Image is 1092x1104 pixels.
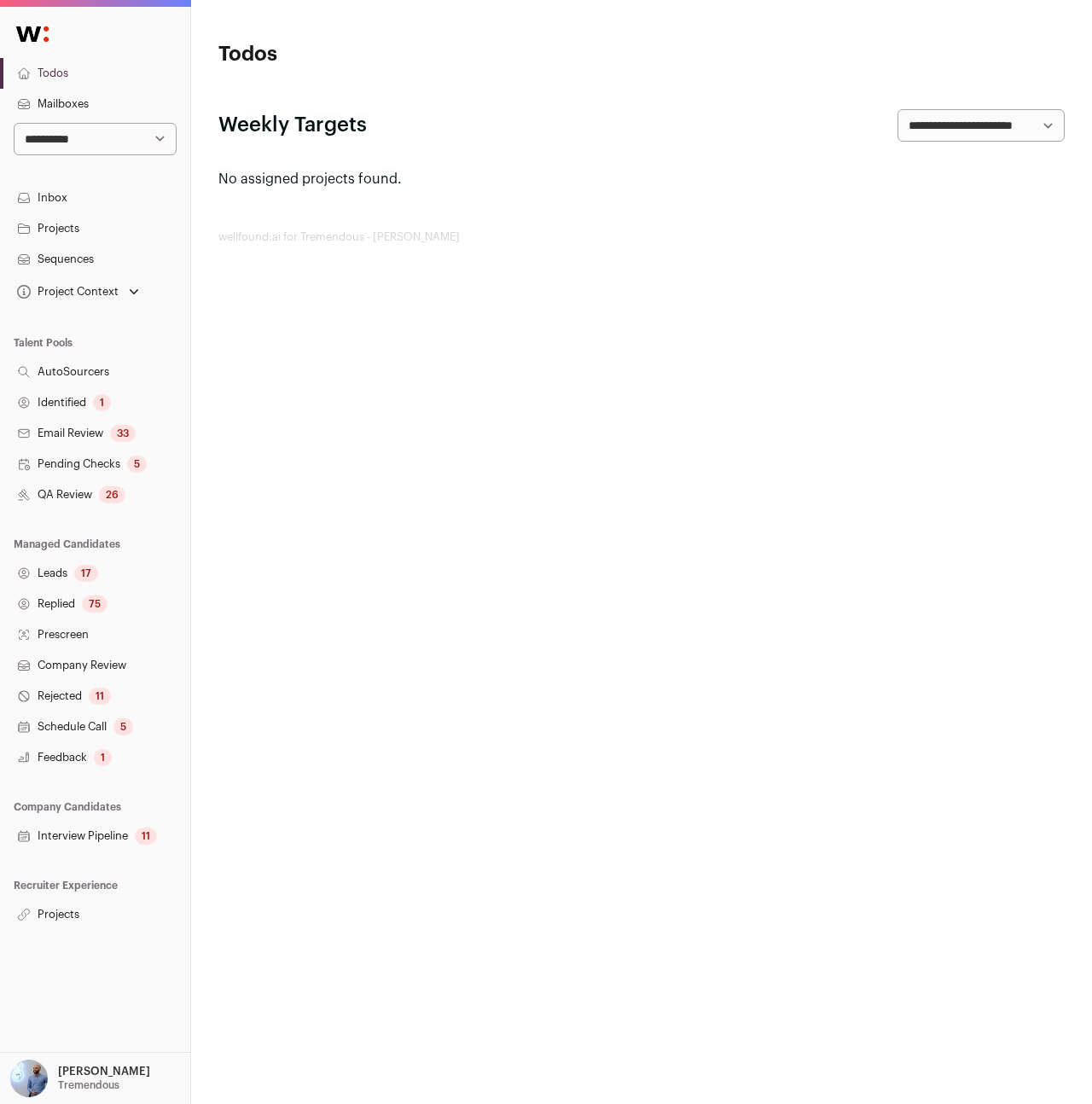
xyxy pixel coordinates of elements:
[10,1060,48,1097] img: 97332-medium_jpg
[82,596,107,613] div: 75
[74,565,98,582] div: 17
[94,749,112,766] div: 1
[14,280,142,304] button: Open dropdown
[93,394,111,411] div: 1
[7,17,58,51] img: Wellfound
[218,112,367,139] h2: Weekly Targets
[127,456,147,473] div: 5
[99,486,125,503] div: 26
[113,718,133,735] div: 5
[89,688,111,705] div: 11
[110,425,136,442] div: 33
[135,828,157,845] div: 11
[218,230,1065,244] footer: wellfound:ai for Tremendous - [PERSON_NAME]
[58,1065,150,1078] p: [PERSON_NAME]
[218,169,1065,189] p: No assigned projects found.
[58,1078,119,1092] p: Tremendous
[14,285,119,299] div: Project Context
[7,1060,154,1097] button: Open dropdown
[218,41,501,68] h1: Todos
